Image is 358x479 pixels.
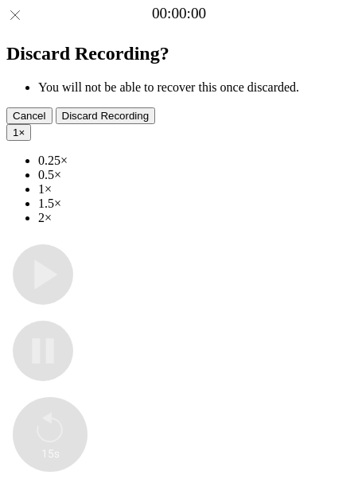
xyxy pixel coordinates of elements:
a: 00:00:00 [152,5,206,22]
li: 1.5× [38,197,352,211]
li: 2× [38,211,352,225]
li: 1× [38,182,352,197]
li: 0.5× [38,168,352,182]
span: 1 [13,127,18,138]
li: 0.25× [38,154,352,168]
button: Discard Recording [56,107,156,124]
h2: Discard Recording? [6,43,352,64]
li: You will not be able to recover this once discarded. [38,80,352,95]
button: Cancel [6,107,53,124]
button: 1× [6,124,31,141]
